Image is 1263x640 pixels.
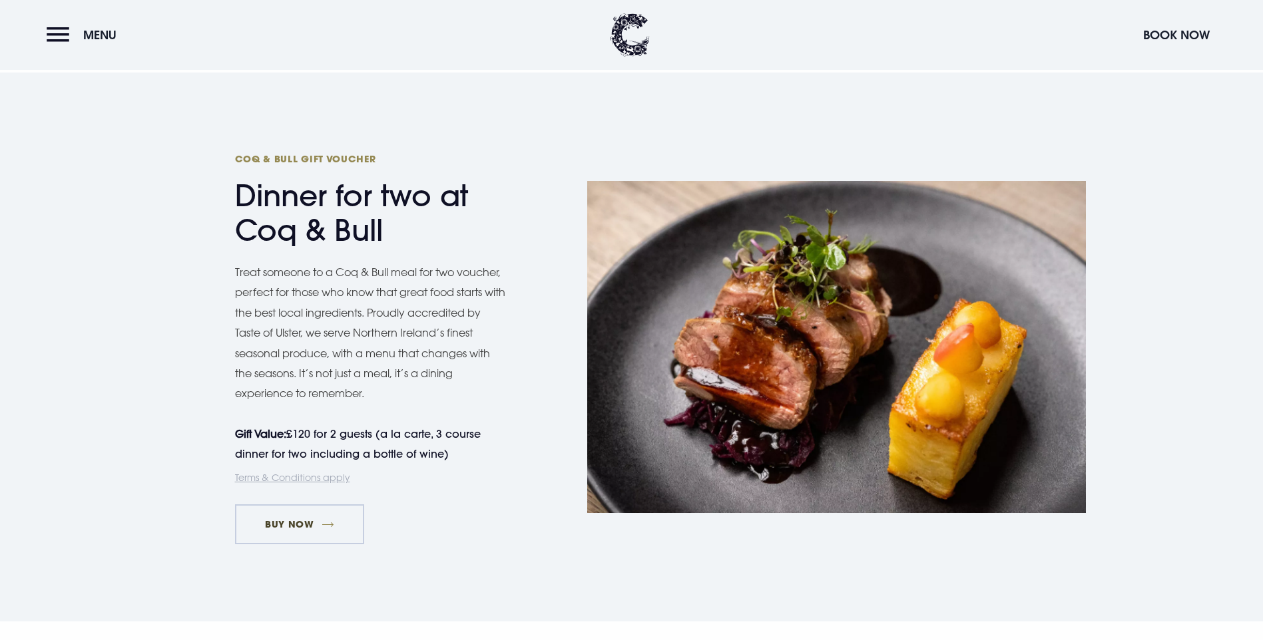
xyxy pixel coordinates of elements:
[587,181,1086,513] img: Meal for two gift voucher Northern Ireland
[235,427,286,440] strong: Gift Value:
[235,152,495,165] span: Coq & Bull Gift Voucher
[47,21,123,49] button: Menu
[235,262,508,404] p: Treat someone to a Coq & Bull meal for two voucher, perfect for those who know that great food st...
[610,13,650,57] img: Clandeboye Lodge
[1137,21,1216,49] button: Book Now
[235,472,350,483] a: Terms & Conditions apply
[83,27,117,43] span: Menu
[235,504,365,544] a: Buy Now
[235,424,495,464] p: £120 for 2 guests (a la carte, 3 course dinner for two including a bottle of wine)
[235,152,495,249] h2: Dinner for two at Coq & Bull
